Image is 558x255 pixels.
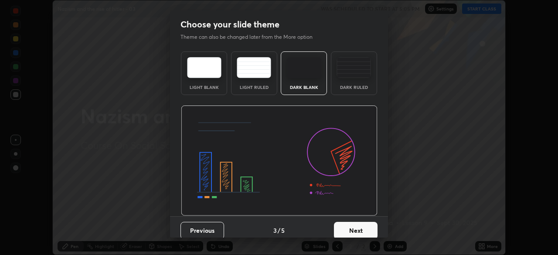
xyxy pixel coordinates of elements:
button: Next [334,222,378,239]
h2: Choose your slide theme [180,19,279,30]
h4: 3 [273,226,277,235]
img: lightRuledTheme.5fabf969.svg [237,57,271,78]
div: Dark Ruled [337,85,371,89]
img: lightTheme.e5ed3b09.svg [187,57,221,78]
p: Theme can also be changed later from the More option [180,33,322,41]
img: darkRuledTheme.de295e13.svg [337,57,371,78]
button: Previous [180,222,224,239]
img: darkThemeBanner.d06ce4a2.svg [181,105,378,216]
h4: 5 [281,226,285,235]
div: Light Ruled [237,85,272,89]
div: Light Blank [187,85,221,89]
div: Dark Blank [286,85,321,89]
img: darkTheme.f0cc69e5.svg [287,57,321,78]
h4: / [278,226,280,235]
